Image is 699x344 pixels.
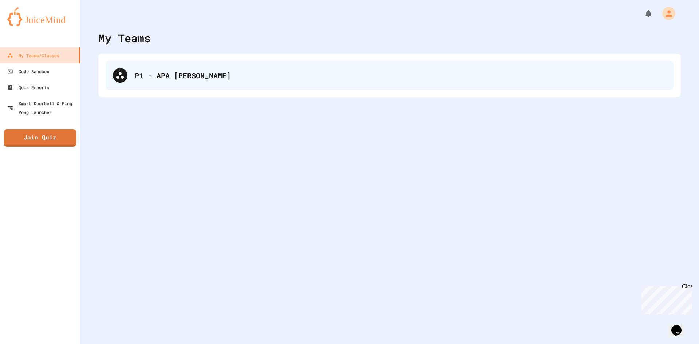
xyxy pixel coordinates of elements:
div: Chat with us now!Close [3,3,50,46]
div: My Teams [98,30,151,46]
iframe: chat widget [639,283,692,314]
iframe: chat widget [668,315,692,337]
img: logo-orange.svg [7,7,73,26]
div: Quiz Reports [7,83,49,92]
div: Code Sandbox [7,67,49,76]
div: My Teams/Classes [7,51,59,60]
div: My Notifications [631,7,655,20]
div: P1 - APA [PERSON_NAME] [106,61,674,90]
div: My Account [655,5,677,22]
a: Join Quiz [4,129,76,147]
div: Smart Doorbell & Ping Pong Launcher [7,99,77,116]
div: P1 - APA [PERSON_NAME] [135,70,666,81]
